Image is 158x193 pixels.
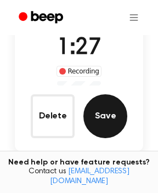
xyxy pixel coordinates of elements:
a: Beep [11,7,73,29]
button: Delete Audio Record [31,94,75,138]
span: Contact us [7,167,151,186]
button: Save Audio Record [83,94,127,138]
span: 1:27 [57,37,101,60]
button: Open menu [121,4,147,31]
div: Recording [57,66,102,77]
a: [EMAIL_ADDRESS][DOMAIN_NAME] [50,168,129,185]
